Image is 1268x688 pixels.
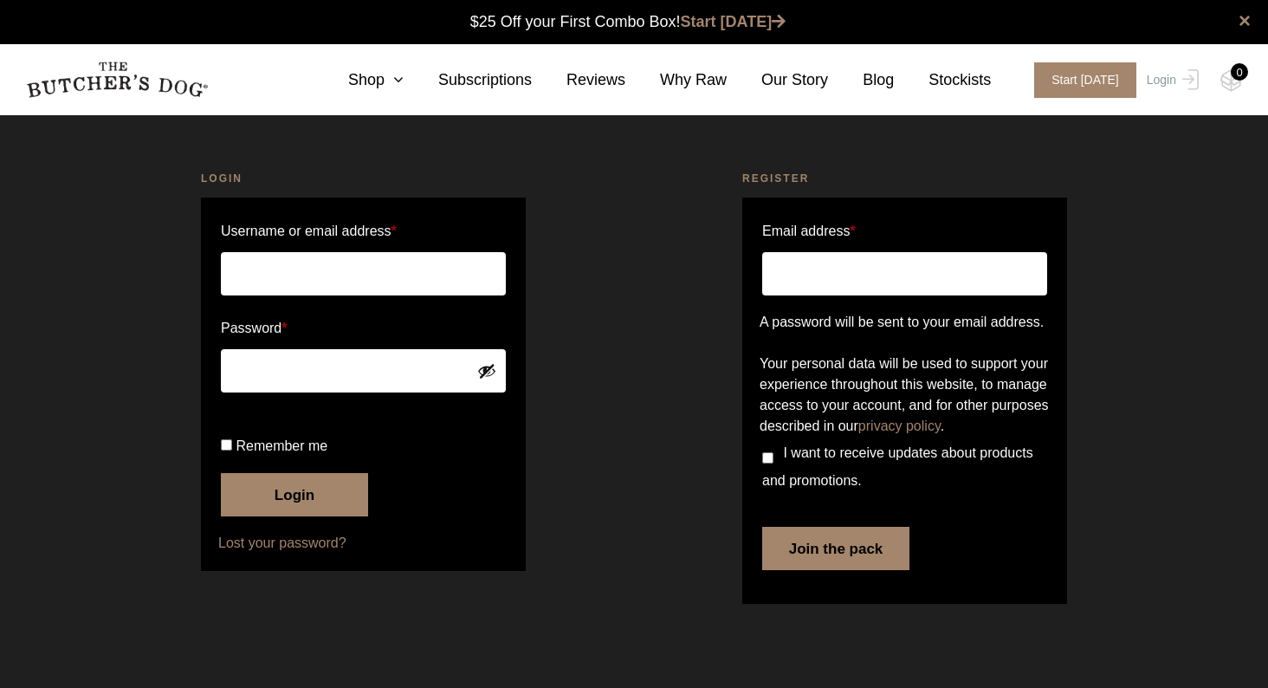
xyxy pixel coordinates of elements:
[221,217,506,245] label: Username or email address
[760,312,1050,333] p: A password will be sent to your email address.
[625,68,727,92] a: Why Raw
[760,354,1050,437] p: Your personal data will be used to support your experience throughout this website, to manage acc...
[532,68,625,92] a: Reviews
[1017,62,1142,98] a: Start [DATE]
[218,533,508,554] a: Lost your password?
[1142,62,1199,98] a: Login
[762,527,909,570] button: Join the pack
[681,13,786,30] a: Start [DATE]
[221,315,506,342] label: Password
[894,68,991,92] a: Stockists
[828,68,894,92] a: Blog
[221,439,232,451] input: Remember me
[201,170,526,187] h2: Login
[1034,62,1136,98] span: Start [DATE]
[314,68,404,92] a: Shop
[404,68,532,92] a: Subscriptions
[1220,69,1242,92] img: TBD_Cart-Empty.png
[221,473,368,516] button: Login
[727,68,828,92] a: Our Story
[858,419,941,433] a: privacy policy
[1231,63,1248,81] div: 0
[762,217,856,245] label: Email address
[477,361,496,380] button: Show password
[762,452,773,464] input: I want to receive updates about products and promotions.
[236,438,327,453] span: Remember me
[742,170,1067,187] h2: Register
[762,445,1033,488] span: I want to receive updates about products and promotions.
[1239,10,1251,31] a: close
